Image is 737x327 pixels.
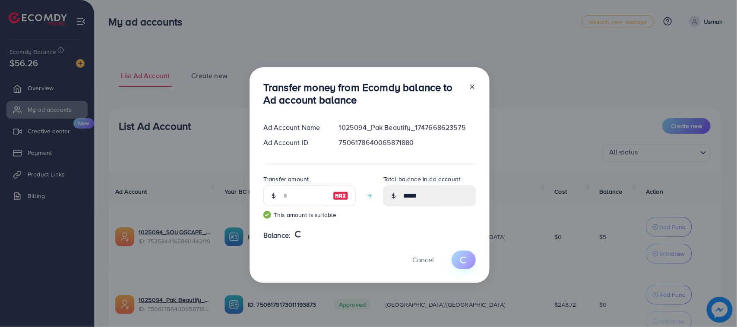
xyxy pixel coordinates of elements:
small: This amount is suitable [263,211,356,219]
h3: Transfer money from Ecomdy balance to Ad account balance [263,81,462,106]
label: Transfer amount [263,175,309,183]
div: 7506178640065871880 [332,138,483,148]
div: Ad Account ID [256,138,332,148]
img: image [333,191,348,201]
span: Balance: [263,230,291,240]
div: Ad Account Name [256,123,332,132]
div: 1025094_Pak Beautify_1747668623575 [332,123,483,132]
button: Cancel [402,251,445,269]
label: Total balance in ad account [383,175,460,183]
img: guide [263,211,271,219]
span: Cancel [412,255,434,264]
